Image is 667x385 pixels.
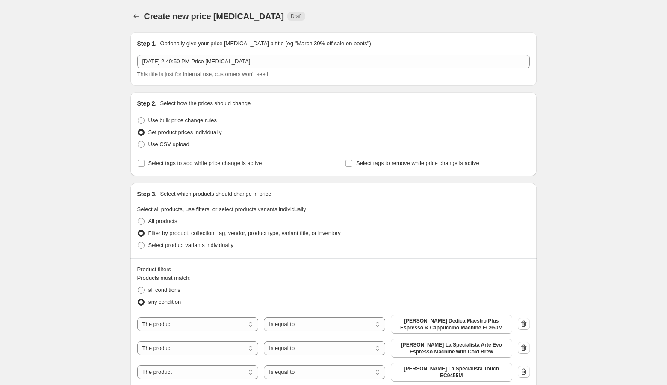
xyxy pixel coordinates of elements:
h2: Step 3. [137,190,157,198]
p: Optionally give your price [MEDICAL_DATA] a title (eg "March 30% off sale on boots") [160,39,371,48]
span: [PERSON_NAME] Dedica Maestro Plus Espresso & Cappuccino Machine EC950M [396,317,507,331]
span: This title is just for internal use, customers won't see it [137,71,270,77]
h2: Step 1. [137,39,157,48]
span: Use bulk price change rules [148,117,217,123]
p: Select how the prices should change [160,99,251,108]
span: Create new price [MEDICAL_DATA] [144,12,284,21]
button: De'Longhi Dedica Maestro Plus Espresso & Cappuccino Machine EC950M [391,315,512,334]
span: Select tags to add while price change is active [148,160,262,166]
span: Set product prices individually [148,129,222,135]
span: Use CSV upload [148,141,189,147]
span: Products must match: [137,275,191,281]
span: all conditions [148,287,180,293]
span: Filter by product, collection, tag, vendor, product type, variant title, or inventory [148,230,341,236]
p: Select which products should change in price [160,190,271,198]
div: Product filters [137,265,530,274]
button: De'Longhi La Specialista Touch EC9455M [391,363,512,382]
button: Price change jobs [130,10,142,22]
input: 30% off holiday sale [137,55,530,68]
button: De'Longhi La Specialista Arte Evo Espresso Machine with Cold Brew [391,339,512,358]
span: Select all products, use filters, or select products variants individually [137,206,306,212]
h2: Step 2. [137,99,157,108]
span: any condition [148,299,181,305]
span: All products [148,218,177,224]
span: [PERSON_NAME] La Specialista Arte Evo Espresso Machine with Cold Brew [396,341,507,355]
span: Draft [291,13,302,20]
span: Select tags to remove while price change is active [356,160,479,166]
span: [PERSON_NAME] La Specialista Touch EC9455M [396,365,507,379]
span: Select product variants individually [148,242,233,248]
